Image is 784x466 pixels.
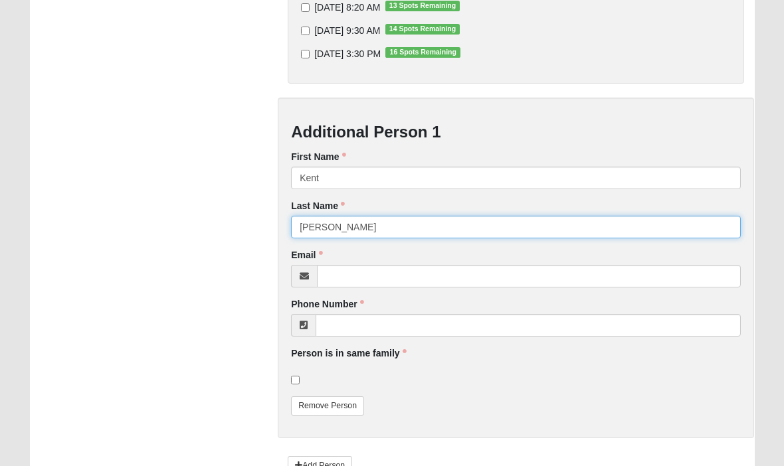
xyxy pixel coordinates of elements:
span: [DATE] 8:20 AM [314,2,380,13]
label: Last Name [291,199,345,212]
label: First Name [291,150,345,163]
span: 16 Spots Remaining [385,47,460,58]
input: [DATE] 8:20 AM13 Spots Remaining [301,3,310,12]
label: Person is in same family [291,347,406,360]
label: Email [291,248,322,262]
span: [DATE] 3:30 PM [314,48,381,59]
input: [DATE] 9:30 AM14 Spots Remaining [301,27,310,35]
h3: Additional Person 1 [291,123,741,142]
span: 13 Spots Remaining [385,1,460,11]
a: Remove Person [291,396,364,416]
span: 14 Spots Remaining [385,24,460,35]
span: [DATE] 9:30 AM [314,25,380,36]
input: [DATE] 3:30 PM16 Spots Remaining [301,50,310,58]
label: Phone Number [291,297,364,311]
